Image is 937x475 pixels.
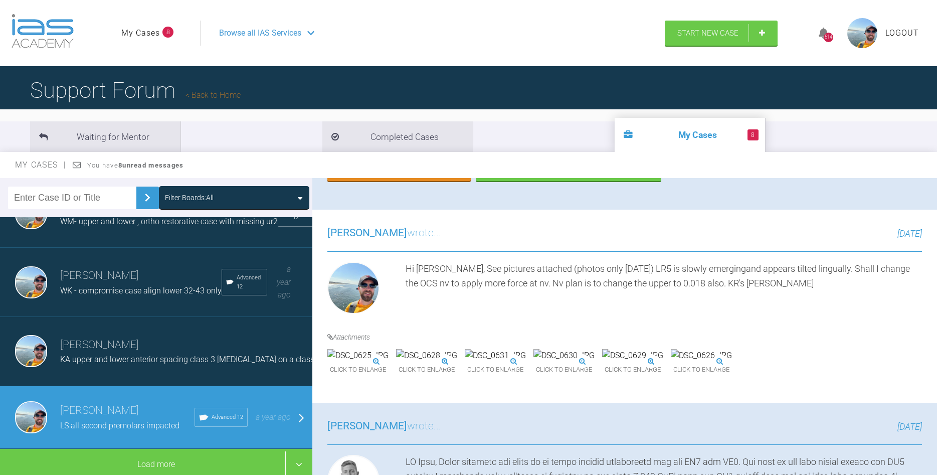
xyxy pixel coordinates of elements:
[118,162,183,169] strong: 8 unread messages
[327,349,389,362] img: DSC_0625.JPG
[602,349,663,362] img: DSC_0629.JPG
[327,420,407,432] span: [PERSON_NAME]
[327,418,441,435] h3: wrote...
[671,349,732,362] img: DSC_0626.JPG
[60,286,222,295] span: WK - compromise case align lower 32-43 only
[60,355,459,364] span: KA upper and lower anterior spacing class 3 [MEDICAL_DATA] on a class 3 skeletal base. Bimaxillar...
[824,33,833,42] div: 514
[327,332,922,343] h4: Attachments
[15,401,47,433] img: Owen Walls
[677,29,738,38] span: Start New Case
[15,266,47,298] img: Owen Walls
[665,21,778,46] a: Start New Case
[60,402,195,419] h3: [PERSON_NAME]
[15,160,67,170] span: My Cases
[747,129,759,140] span: 8
[256,412,291,422] span: a year ago
[139,190,155,206] img: chevronRight.28bd32b0.svg
[615,118,765,152] li: My Cases
[219,27,301,40] span: Browse all IAS Services
[87,162,184,169] span: You have
[465,349,526,362] img: DSC_0631.JPG
[327,225,441,242] h3: wrote...
[60,337,459,354] h3: [PERSON_NAME]
[237,273,263,291] span: Advanced 12
[533,349,595,362] img: DSC_0630.JPG
[30,121,180,152] li: Waiting for Mentor
[8,187,136,209] input: Enter Case ID or Title
[327,262,380,314] img: Owen Walls
[602,362,663,378] span: Click to enlarge
[121,27,160,40] a: My Cases
[60,267,222,284] h3: [PERSON_NAME]
[327,362,389,378] span: Click to enlarge
[897,421,922,432] span: [DATE]
[277,264,291,299] span: a year ago
[885,27,919,40] a: Logout
[15,335,47,367] img: Owen Walls
[185,90,241,100] a: Back to Home
[165,192,214,203] div: Filter Boards: All
[322,121,473,152] li: Completed Cases
[897,228,922,239] span: [DATE]
[847,18,877,48] img: profile.png
[60,421,179,430] span: LS all second premolars impacted
[396,349,457,362] img: DSC_0628.JPG
[212,413,243,422] span: Advanced 12
[465,362,526,378] span: Click to enlarge
[533,362,595,378] span: Click to enlarge
[60,217,278,226] span: WM- upper and lower , ortho restorative case with missing ur2
[30,73,241,108] h1: Support Forum
[12,14,74,48] img: logo-light.3e3ef733.png
[162,27,173,38] span: 8
[327,227,407,239] span: [PERSON_NAME]
[671,362,732,378] span: Click to enlarge
[396,362,457,378] span: Click to enlarge
[406,262,922,318] div: Hi [PERSON_NAME], See pictures attached (photos only [DATE]) LR5 is slowly emergingand appears ti...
